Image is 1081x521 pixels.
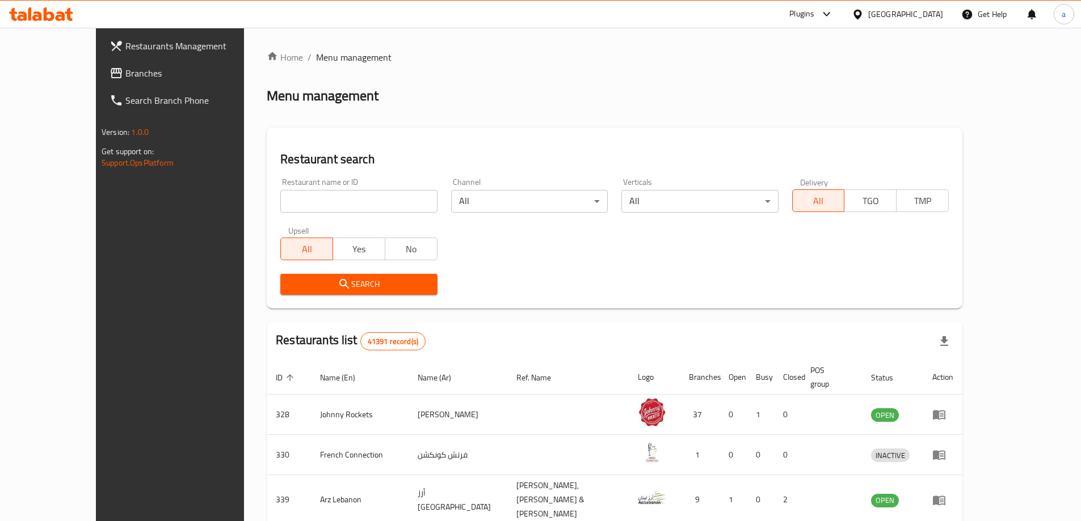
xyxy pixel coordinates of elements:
span: Yes [338,241,381,257]
div: OPEN [871,494,899,507]
span: Ref. Name [516,371,566,384]
button: Search [280,274,437,295]
td: 328 [267,395,311,435]
td: Johnny Rockets [311,395,409,435]
span: Search Branch Phone [125,94,267,107]
button: TGO [844,189,897,212]
button: No [385,238,438,260]
span: Status [871,371,908,384]
img: Johnny Rockets [638,398,666,426]
div: [GEOGRAPHIC_DATA] [868,8,943,20]
a: Restaurants Management [100,32,276,60]
h2: Restaurants list [276,332,426,350]
img: Arz Lebanon [638,484,666,512]
span: Search [289,277,428,291]
span: All [285,241,329,257]
td: 0 [720,435,747,475]
a: Home [267,50,303,64]
img: French Connection [638,438,666,467]
label: Delivery [800,178,828,186]
th: Busy [747,360,774,395]
td: 0 [774,435,801,475]
span: Name (En) [320,371,370,384]
span: ID [276,371,297,384]
span: Get support on: [102,144,154,159]
h2: Menu management [267,87,378,105]
button: All [792,189,845,212]
th: Action [923,360,962,395]
a: Search Branch Phone [100,87,276,114]
th: Open [720,360,747,395]
td: 0 [720,395,747,435]
button: Yes [333,238,385,260]
span: Version: [102,125,129,139]
td: French Connection [311,435,409,475]
div: Menu [932,448,953,461]
a: Support.OpsPlatform [102,155,174,170]
span: OPEN [871,494,899,507]
td: 1 [680,435,720,475]
li: / [308,50,312,64]
span: No [390,241,433,257]
span: TMP [901,193,944,209]
span: a [1062,8,1066,20]
a: Branches [100,60,276,87]
span: Menu management [316,50,392,64]
td: [PERSON_NAME] [409,395,507,435]
td: 0 [747,435,774,475]
h2: Restaurant search [280,151,949,168]
span: POS group [810,363,848,391]
span: INACTIVE [871,449,910,462]
div: Menu [932,493,953,507]
button: TMP [896,189,949,212]
td: 0 [774,395,801,435]
div: Total records count [360,332,426,350]
span: 1.0.0 [131,125,149,139]
div: Export file [931,328,958,355]
th: Logo [629,360,680,395]
span: TGO [849,193,892,209]
span: Branches [125,66,267,80]
span: Restaurants Management [125,39,267,53]
span: All [797,193,840,209]
td: 330 [267,435,311,475]
nav: breadcrumb [267,50,962,64]
td: فرنش كونكشن [409,435,507,475]
div: All [451,190,608,213]
input: Search for restaurant name or ID.. [280,190,437,213]
span: 41391 record(s) [361,336,425,347]
div: Menu [932,408,953,421]
th: Branches [680,360,720,395]
td: 37 [680,395,720,435]
span: Name (Ar) [418,371,466,384]
label: Upsell [288,226,309,234]
th: Closed [774,360,801,395]
td: 1 [747,395,774,435]
div: Plugins [789,7,814,21]
button: All [280,238,333,260]
div: All [621,190,778,213]
span: OPEN [871,409,899,422]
